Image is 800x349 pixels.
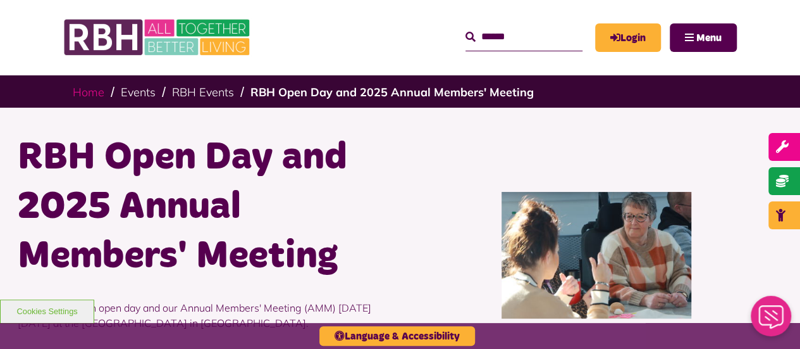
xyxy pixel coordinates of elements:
[172,85,234,99] a: RBH Events
[502,192,691,319] img: IMG 7040
[18,133,391,281] h1: RBH Open Day and 2025 Annual Members' Meeting
[121,85,156,99] a: Events
[73,85,104,99] a: Home
[250,85,534,99] a: RBH Open Day and 2025 Annual Members' Meeting
[595,23,661,52] a: MyRBH
[743,292,800,349] iframe: Netcall Web Assistant for live chat
[319,326,475,346] button: Language & Accessibility
[465,23,582,51] input: Search
[670,23,737,52] button: Navigation
[63,13,253,62] img: RBH
[696,33,722,43] span: Menu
